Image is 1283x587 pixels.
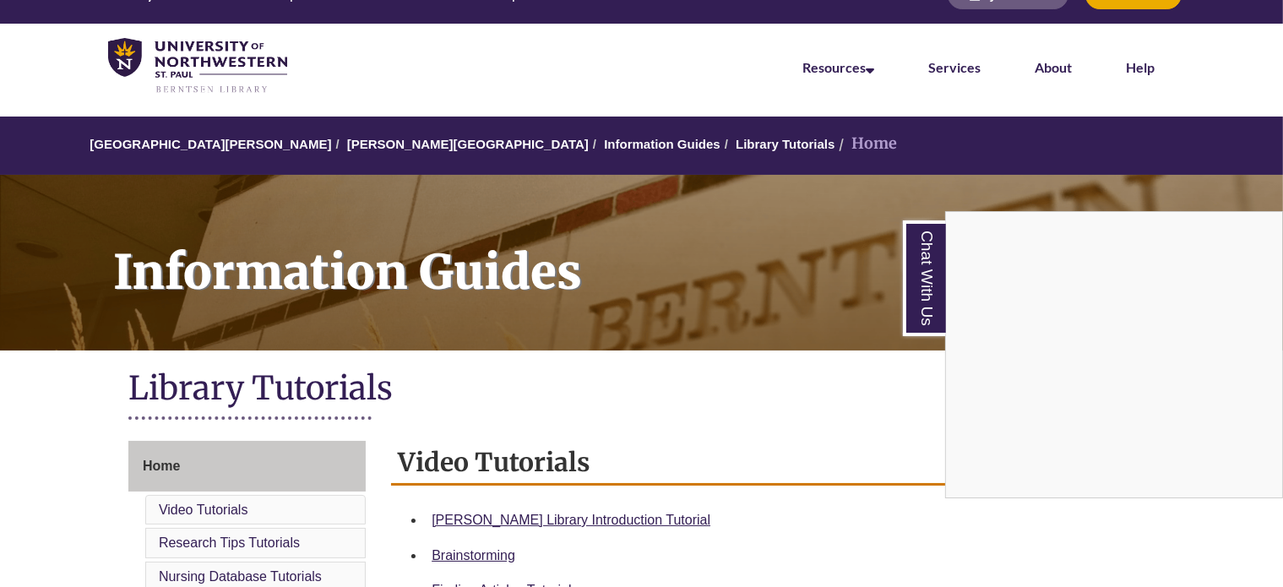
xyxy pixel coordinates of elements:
a: Services [928,59,981,75]
iframe: Chat Widget [946,212,1282,497]
a: Resources [802,59,874,75]
a: About [1035,59,1072,75]
a: Help [1126,59,1155,75]
a: Chat With Us [903,220,946,336]
img: UNWSP Library Logo [108,38,287,95]
div: Chat With Us [945,211,1283,498]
